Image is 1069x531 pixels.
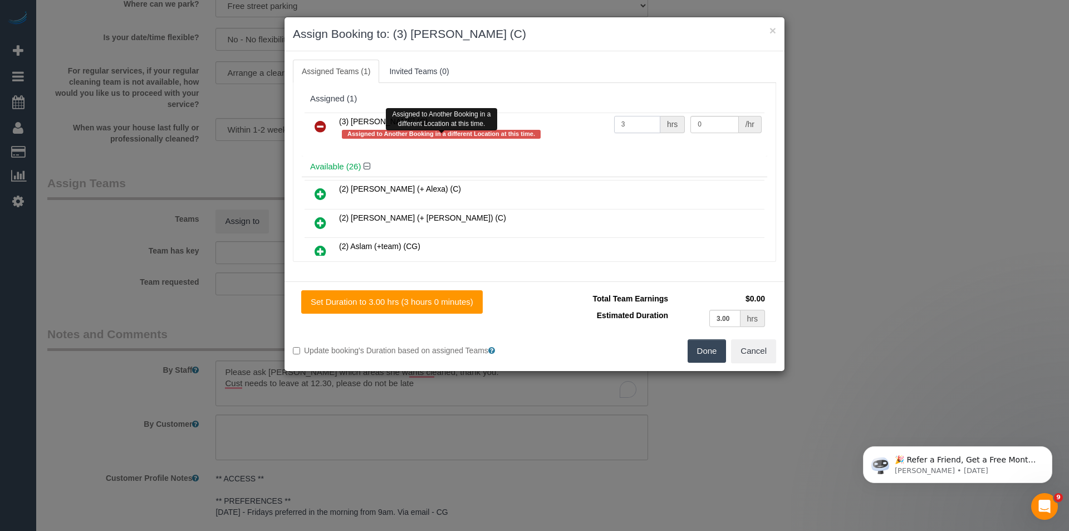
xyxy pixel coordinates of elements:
[731,339,776,363] button: Cancel
[310,94,759,104] div: Assigned (1)
[342,130,541,139] span: Assigned to Another Booking in a different Location at this time.
[386,108,497,130] div: Assigned to Another Booking in a different Location at this time.
[741,310,765,327] div: hrs
[339,213,506,222] span: (2) [PERSON_NAME] (+ [PERSON_NAME]) (C)
[739,116,762,133] div: /hr
[339,242,420,251] span: (2) Aslam (+team) (CG)
[293,26,776,42] h3: Assign Booking to: (3) [PERSON_NAME] (C)
[846,423,1069,501] iframe: Intercom notifications message
[380,60,458,83] a: Invited Teams (0)
[310,162,759,172] h4: Available (26)
[597,311,668,320] span: Estimated Duration
[293,345,526,356] label: Update booking's Duration based on assigned Teams
[671,290,768,307] td: $0.00
[301,290,483,314] button: Set Duration to 3.00 hrs (3 hours 0 minutes)
[339,184,461,193] span: (2) [PERSON_NAME] (+ Alexa) (C)
[293,60,379,83] a: Assigned Teams (1)
[543,290,671,307] td: Total Team Earnings
[1031,493,1058,520] iframe: Intercom live chat
[339,117,428,126] span: (3) [PERSON_NAME] (C)
[660,116,685,133] div: hrs
[769,25,776,36] button: ×
[688,339,727,363] button: Done
[293,347,300,354] input: Update booking's Duration based on assigned Teams
[1054,493,1063,502] span: 9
